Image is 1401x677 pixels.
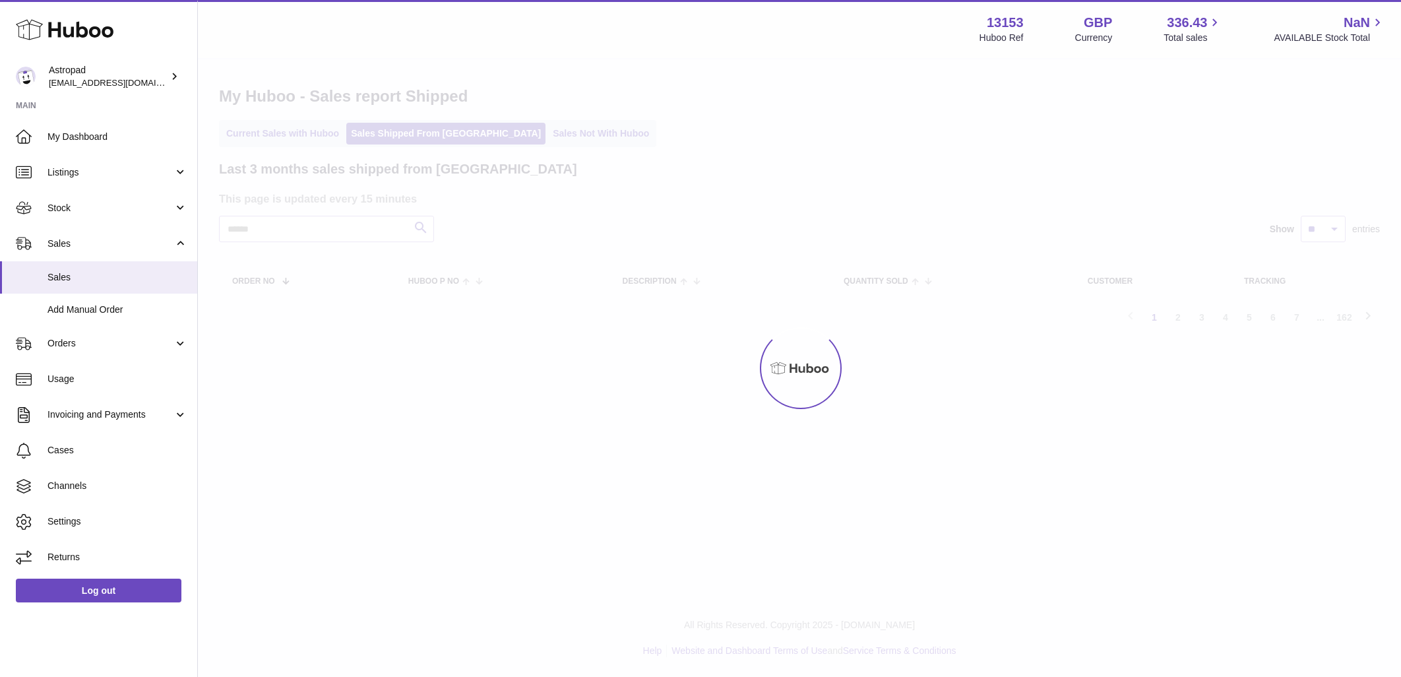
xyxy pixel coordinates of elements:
span: Channels [47,480,187,492]
a: 336.43 Total sales [1164,14,1222,44]
span: Add Manual Order [47,304,187,316]
div: Currency [1075,32,1113,44]
div: Huboo Ref [980,32,1024,44]
img: internalAdmin-13153@internal.huboo.com [16,67,36,86]
strong: 13153 [987,14,1024,32]
span: Sales [47,271,187,284]
span: Cases [47,444,187,457]
span: Settings [47,515,187,528]
a: Log out [16,579,181,602]
span: Total sales [1164,32,1222,44]
span: My Dashboard [47,131,187,143]
span: Sales [47,238,173,250]
a: NaN AVAILABLE Stock Total [1274,14,1385,44]
span: Listings [47,166,173,179]
span: [EMAIL_ADDRESS][DOMAIN_NAME] [49,77,194,88]
span: Orders [47,337,173,350]
span: Returns [47,551,187,564]
span: AVAILABLE Stock Total [1274,32,1385,44]
span: Usage [47,373,187,385]
span: 336.43 [1167,14,1207,32]
strong: GBP [1084,14,1112,32]
span: Invoicing and Payments [47,408,173,421]
span: NaN [1344,14,1370,32]
div: Astropad [49,64,168,89]
span: Stock [47,202,173,214]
